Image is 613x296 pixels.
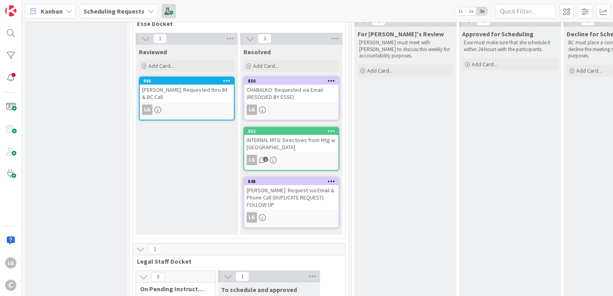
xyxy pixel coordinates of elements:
div: [PERSON_NAME]: Request via Email & Phone Call (DUPLICATE REQUEST) FOLLOW UP [244,185,338,210]
div: 848[PERSON_NAME]: Request via Email & Phone Call (DUPLICATE REQUEST) FOLLOW UP [244,178,338,210]
div: 848 [248,179,338,184]
span: 1 [148,245,162,254]
div: 986 [143,78,234,84]
div: LG [5,257,16,268]
a: 986[PERSON_NAME]: Requested thru IM & BC CallLG [139,77,235,120]
span: On Pending Instructed by Legal [140,285,205,293]
span: Legal Staff Docket [137,257,335,265]
div: LG [247,155,257,165]
span: 3x [477,7,487,15]
span: 1 [235,272,249,281]
span: 1 [263,157,268,162]
div: 952 [244,128,338,135]
a: 952INTERNAL MTG: Directives from Mtg w [GEOGRAPHIC_DATA]LG [243,127,339,171]
div: 850 [244,77,338,85]
span: Add Card... [253,62,279,69]
span: To schedule and approved [221,286,297,294]
div: C [5,280,16,291]
span: 1x [455,7,466,15]
span: 1 [153,34,167,43]
span: 3 [258,34,271,43]
div: 848 [244,178,338,185]
a: 848[PERSON_NAME]: Request via Email & Phone Call (DUPLICATE REQUEST) FOLLOW UPLG [243,177,339,228]
span: Kanban [41,6,63,16]
span: Add Card... [576,67,602,74]
span: Esse Docket [137,20,335,28]
b: Scheduling Requests [83,7,144,15]
div: LG [247,105,257,115]
div: 850CHABALKO: Requested via Email (RESOLVED BY ESSE) [244,77,338,102]
div: 952INTERNAL MTG: Directives from Mtg w [GEOGRAPHIC_DATA] [244,128,338,152]
div: LG [244,155,338,165]
span: Reviewed [139,48,167,56]
div: 952 [248,128,338,134]
span: Add Card... [367,67,393,74]
div: CHABALKO: Requested via Email (RESOLVED BY ESSE) [244,85,338,102]
div: 986[PERSON_NAME]: Requested thru IM & BC Call [140,77,234,102]
div: [PERSON_NAME]: Requested thru IM & BC Call [140,85,234,102]
p: [PERSON_NAME] must meet with [PERSON_NAME] to discuss this weekly for accountability purposes. [359,39,452,59]
div: 850 [248,78,338,84]
span: Resolved [243,48,271,56]
div: LG [244,105,338,115]
div: LG [244,212,338,223]
div: LG [247,212,257,223]
div: LG [140,105,234,115]
span: Approved for Scheduling [462,30,534,38]
span: 0 [151,272,165,282]
p: Esse must make sure that she schedule it within 24 hours with the participants. [464,39,556,53]
span: Add Card... [148,62,174,69]
span: Add Card... [472,61,497,68]
div: LG [142,105,152,115]
span: 2x [466,7,477,15]
a: 850CHABALKO: Requested via Email (RESOLVED BY ESSE)LG [243,77,339,120]
img: Visit kanbanzone.com [5,5,16,16]
input: Quick Filter... [496,4,556,18]
div: INTERNAL MTG: Directives from Mtg w [GEOGRAPHIC_DATA] [244,135,338,152]
span: For Breanna's Review [358,30,444,38]
div: 986 [140,77,234,85]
